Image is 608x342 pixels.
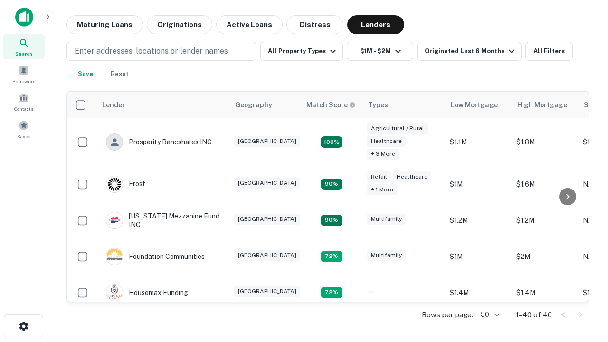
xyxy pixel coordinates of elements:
[234,286,300,297] div: [GEOGRAPHIC_DATA]
[106,212,123,228] img: picture
[512,238,578,275] td: $2M
[512,118,578,166] td: $1.8M
[3,89,45,114] a: Contacts
[234,250,300,261] div: [GEOGRAPHIC_DATA]
[106,248,123,265] img: picture
[367,171,391,182] div: Retail
[14,105,33,113] span: Contacts
[367,149,399,160] div: + 3 more
[368,99,388,111] div: Types
[367,136,406,147] div: Healthcare
[445,92,512,118] th: Low Mortgage
[417,42,522,61] button: Originated Last 6 Months
[260,42,343,61] button: All Property Types
[234,214,300,225] div: [GEOGRAPHIC_DATA]
[15,50,32,57] span: Search
[229,92,301,118] th: Geography
[321,287,342,298] div: Matching Properties: 4, hasApolloMatch: undefined
[106,176,123,192] img: picture
[362,92,445,118] th: Types
[75,46,228,57] p: Enter addresses, locations or lender names
[106,212,220,229] div: [US_STATE] Mezzanine Fund INC
[321,136,342,148] div: Matching Properties: 10, hasApolloMatch: undefined
[235,99,272,111] div: Geography
[321,251,342,262] div: Matching Properties: 4, hasApolloMatch: undefined
[393,171,431,182] div: Healthcare
[15,8,33,27] img: capitalize-icon.png
[321,179,342,190] div: Matching Properties: 5, hasApolloMatch: undefined
[106,248,205,265] div: Foundation Communities
[512,275,578,311] td: $1.4M
[367,123,428,134] div: Agricultural / Rural
[70,65,101,84] button: Save your search to get updates of matches that match your search criteria.
[347,15,404,34] button: Lenders
[3,61,45,87] a: Borrowers
[104,65,135,84] button: Reset
[512,166,578,202] td: $1.6M
[445,202,512,238] td: $1.2M
[525,42,573,61] button: All Filters
[425,46,517,57] div: Originated Last 6 Months
[321,215,342,226] div: Matching Properties: 5, hasApolloMatch: undefined
[306,100,356,110] div: Capitalize uses an advanced AI algorithm to match your search with the best lender. The match sco...
[102,99,125,111] div: Lender
[306,100,354,110] h6: Match Score
[367,250,406,261] div: Multifamily
[234,178,300,189] div: [GEOGRAPHIC_DATA]
[216,15,283,34] button: Active Loans
[66,42,256,61] button: Enter addresses, locations or lender names
[12,77,35,85] span: Borrowers
[106,133,212,151] div: Prosperity Bancshares INC
[422,309,473,321] p: Rows per page:
[445,166,512,202] td: $1M
[106,176,145,193] div: Frost
[445,118,512,166] td: $1.1M
[512,202,578,238] td: $1.2M
[451,99,498,111] div: Low Mortgage
[445,275,512,311] td: $1.4M
[301,92,362,118] th: Capitalize uses an advanced AI algorithm to match your search with the best lender. The match sco...
[106,284,188,301] div: Housemax Funding
[147,15,212,34] button: Originations
[367,214,406,225] div: Multifamily
[96,92,229,118] th: Lender
[560,236,608,281] iframe: Chat Widget
[517,99,567,111] div: High Mortgage
[17,133,31,140] span: Saved
[106,285,123,301] img: picture
[347,42,413,61] button: $1M - $2M
[3,34,45,59] a: Search
[286,15,343,34] button: Distress
[477,308,501,322] div: 50
[516,309,552,321] p: 1–40 of 40
[3,116,45,142] a: Saved
[234,136,300,147] div: [GEOGRAPHIC_DATA]
[512,92,578,118] th: High Mortgage
[367,184,397,195] div: + 1 more
[445,238,512,275] td: $1M
[66,15,143,34] button: Maturing Loans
